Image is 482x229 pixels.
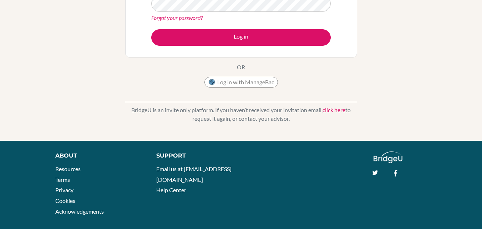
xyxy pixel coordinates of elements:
[55,208,104,215] a: Acknowledgements
[151,29,331,46] button: Log in
[156,186,186,193] a: Help Center
[55,176,70,183] a: Terms
[55,165,81,172] a: Resources
[55,151,140,160] div: About
[237,63,245,71] p: OR
[151,14,203,21] a: Forgot your password?
[156,151,234,160] div: Support
[55,197,75,204] a: Cookies
[374,151,402,163] img: logo_white@2x-f4f0deed5e89b7ecb1c2cc34c3e3d731f90f0f143d5ea2071677605dd97b5244.png
[55,186,73,193] a: Privacy
[323,106,345,113] a: click here
[204,77,278,88] button: Log in with ManageBac
[125,106,357,123] p: BridgeU is an invite only platform. If you haven’t received your invitation email, to request it ...
[156,165,232,183] a: Email us at [EMAIL_ADDRESS][DOMAIN_NAME]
